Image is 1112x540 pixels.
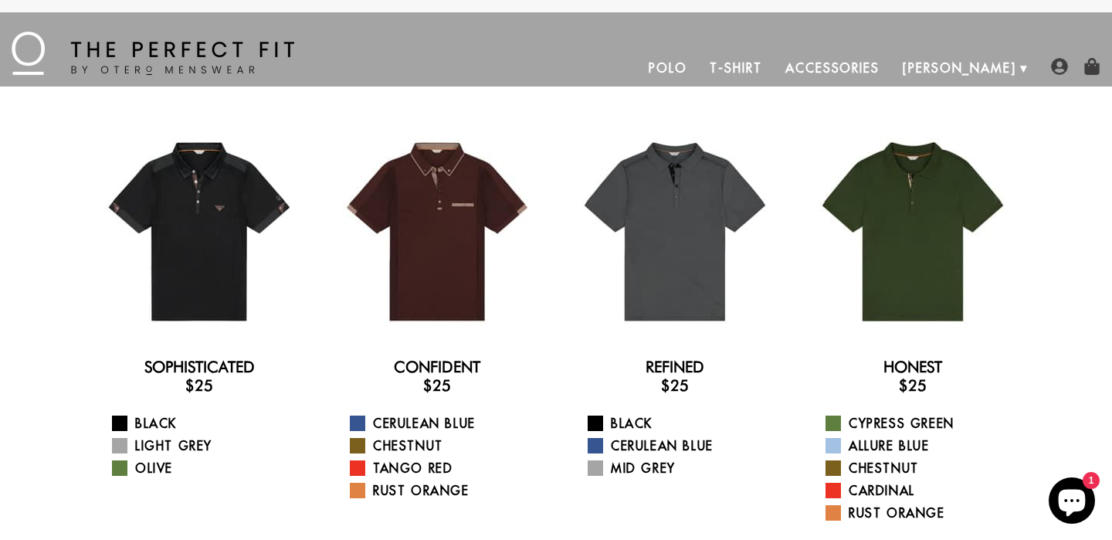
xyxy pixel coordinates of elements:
[112,414,306,433] a: Black
[112,436,306,455] a: Light Grey
[112,459,306,477] a: Olive
[350,459,544,477] a: Tango Red
[826,504,1019,522] a: Rust Orange
[1083,58,1100,75] img: shopping-bag-icon.png
[350,481,544,500] a: Rust Orange
[826,459,1019,477] a: Chestnut
[698,49,773,87] a: T-Shirt
[12,32,294,75] img: The Perfect Fit - by Otero Menswear - Logo
[93,376,306,395] h3: $25
[144,358,255,376] a: Sophisticated
[826,414,1019,433] a: Cypress Green
[826,481,1019,500] a: Cardinal
[806,376,1019,395] h3: $25
[568,376,781,395] h3: $25
[646,358,704,376] a: Refined
[350,436,544,455] a: Chestnut
[1044,477,1100,528] inbox-online-store-chat: Shopify online store chat
[774,49,891,87] a: Accessories
[588,459,781,477] a: Mid Grey
[350,414,544,433] a: Cerulean Blue
[588,436,781,455] a: Cerulean Blue
[826,436,1019,455] a: Allure Blue
[588,414,781,433] a: Black
[1051,58,1068,75] img: user-account-icon.png
[394,358,480,376] a: Confident
[637,49,699,87] a: Polo
[891,49,1028,87] a: [PERSON_NAME]
[331,376,544,395] h3: $25
[883,358,942,376] a: Honest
